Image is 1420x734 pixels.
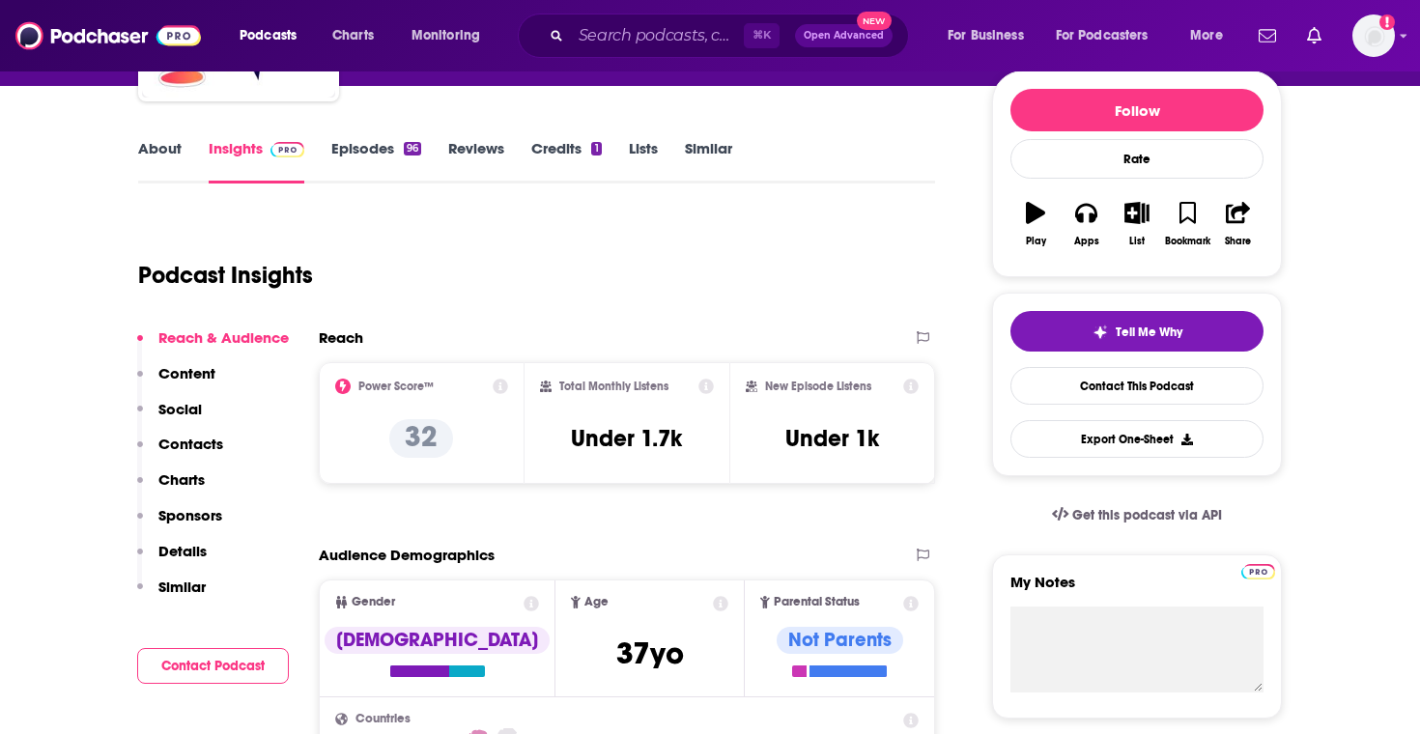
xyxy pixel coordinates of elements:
[777,627,903,654] div: Not Parents
[137,328,289,364] button: Reach & Audience
[158,542,207,560] p: Details
[1251,19,1284,52] a: Show notifications dropdown
[240,22,297,49] span: Podcasts
[571,20,744,51] input: Search podcasts, credits, & more...
[320,20,385,51] a: Charts
[158,400,202,418] p: Social
[158,506,222,524] p: Sponsors
[412,22,480,49] span: Monitoring
[448,139,504,183] a: Reviews
[1352,14,1395,57] button: Show profile menu
[1225,236,1251,247] div: Share
[1010,139,1264,179] div: Rate
[138,261,313,290] h1: Podcast Insights
[226,20,322,51] button: open menu
[948,22,1024,49] span: For Business
[137,435,223,470] button: Contacts
[1026,236,1046,247] div: Play
[358,380,434,393] h2: Power Score™
[1010,89,1264,131] button: Follow
[765,380,871,393] h2: New Episode Listens
[137,542,207,578] button: Details
[785,424,879,453] h3: Under 1k
[744,23,780,48] span: ⌘ K
[795,24,893,47] button: Open AdvancedNew
[319,546,495,564] h2: Audience Demographics
[137,578,206,613] button: Similar
[1010,311,1264,352] button: tell me why sparkleTell Me Why
[158,470,205,489] p: Charts
[1241,564,1275,579] img: Podchaser Pro
[1093,325,1108,340] img: tell me why sparkle
[209,139,304,183] a: InsightsPodchaser Pro
[1072,507,1222,523] span: Get this podcast via API
[1010,573,1264,607] label: My Notes
[629,139,658,183] a: Lists
[685,139,732,183] a: Similar
[158,328,289,347] p: Reach & Audience
[1037,492,1237,539] a: Get this podcast via API
[137,506,222,542] button: Sponsors
[584,596,609,608] span: Age
[1379,14,1395,30] svg: Add a profile image
[1129,236,1145,247] div: List
[355,713,411,725] span: Countries
[591,142,601,155] div: 1
[857,12,892,30] span: New
[1056,22,1149,49] span: For Podcasters
[352,596,395,608] span: Gender
[1061,189,1111,259] button: Apps
[1116,325,1182,340] span: Tell Me Why
[137,364,215,400] button: Content
[774,596,860,608] span: Parental Status
[1074,236,1099,247] div: Apps
[1352,14,1395,57] span: Logged in as redsetterpr
[1010,367,1264,405] a: Contact This Podcast
[331,139,421,183] a: Episodes96
[158,578,206,596] p: Similar
[137,470,205,506] button: Charts
[1241,561,1275,579] a: Pro website
[1190,22,1223,49] span: More
[158,435,223,453] p: Contacts
[571,424,682,453] h3: Under 1.7k
[325,627,550,654] div: [DEMOGRAPHIC_DATA]
[1043,20,1177,51] button: open menu
[536,14,927,58] div: Search podcasts, credits, & more...
[1299,19,1329,52] a: Show notifications dropdown
[270,142,304,157] img: Podchaser Pro
[559,380,668,393] h2: Total Monthly Listens
[1352,14,1395,57] img: User Profile
[1112,189,1162,259] button: List
[804,31,884,41] span: Open Advanced
[1165,236,1210,247] div: Bookmark
[1162,189,1212,259] button: Bookmark
[137,648,289,684] button: Contact Podcast
[319,328,363,347] h2: Reach
[531,139,601,183] a: Credits1
[1010,189,1061,259] button: Play
[1213,189,1264,259] button: Share
[137,400,202,436] button: Social
[389,419,453,458] p: 32
[15,17,201,54] img: Podchaser - Follow, Share and Rate Podcasts
[616,635,684,672] span: 37 yo
[332,22,374,49] span: Charts
[138,139,182,183] a: About
[404,142,421,155] div: 96
[1010,420,1264,458] button: Export One-Sheet
[158,364,215,382] p: Content
[934,20,1048,51] button: open menu
[398,20,505,51] button: open menu
[1177,20,1247,51] button: open menu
